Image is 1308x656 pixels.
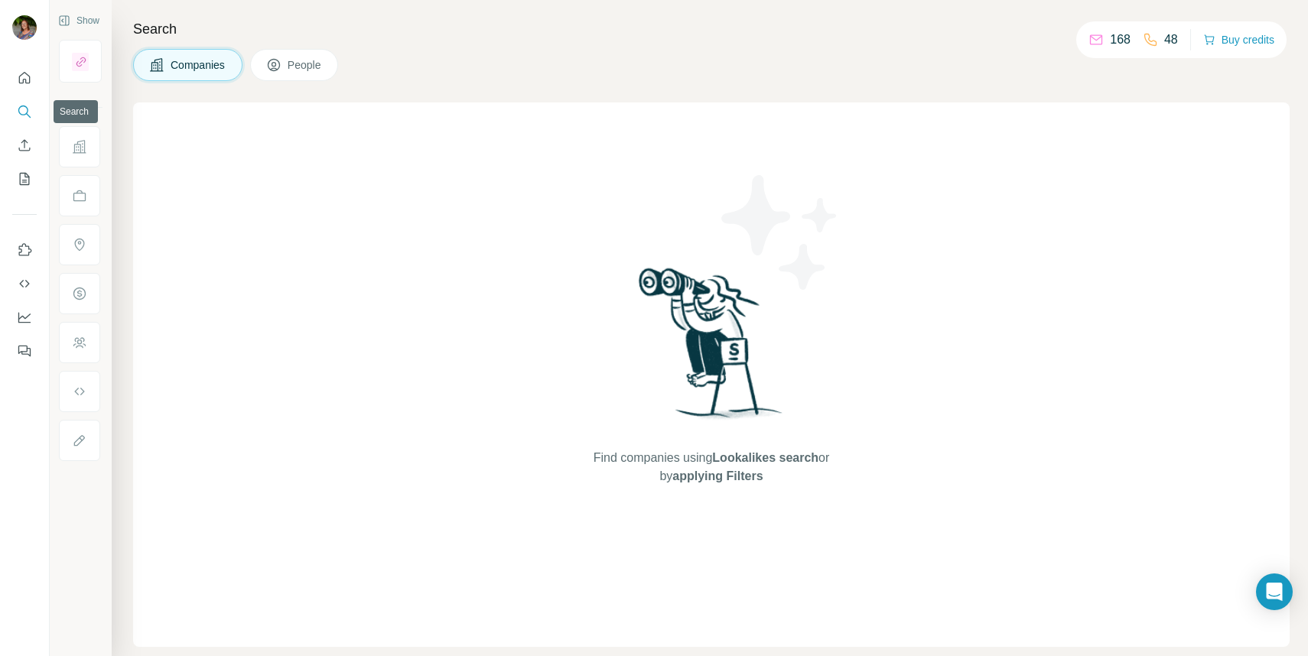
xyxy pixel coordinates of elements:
img: Surfe Illustration - Stars [711,164,849,301]
span: People [288,57,323,73]
button: Use Surfe API [12,270,37,297]
p: 48 [1164,31,1178,49]
span: applying Filters [672,469,763,482]
div: Open Intercom Messenger [1256,573,1293,610]
span: Companies [171,57,226,73]
button: Quick start [12,64,37,92]
h4: Search [133,18,1290,40]
button: Show [47,9,110,32]
span: Find companies using or by [589,449,834,486]
img: Avatar [12,15,37,40]
button: Use Surfe on LinkedIn [12,236,37,264]
p: 168 [1110,31,1131,49]
button: Feedback [12,337,37,365]
button: Dashboard [12,304,37,331]
button: My lists [12,165,37,193]
button: Enrich CSV [12,132,37,159]
span: Lookalikes search [712,451,818,464]
img: Surfe Illustration - Woman searching with binoculars [632,264,791,434]
button: Search [12,98,37,125]
button: Buy credits [1203,29,1274,50]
